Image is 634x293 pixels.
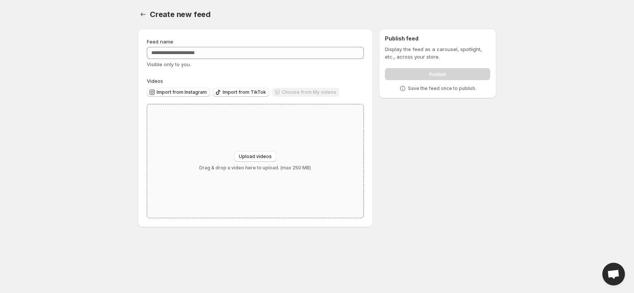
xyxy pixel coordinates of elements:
h2: Publish feed [385,35,490,42]
button: Upload videos [234,151,276,162]
span: Upload videos [239,153,272,160]
span: Visible only to you. [147,61,191,67]
span: Import from Instagram [157,89,207,95]
p: Drag & drop a video here to upload. (max 250 MB) [199,165,311,171]
span: Videos [147,78,163,84]
div: Open chat [602,263,625,285]
p: Save the feed once to publish. [408,85,476,91]
button: Import from Instagram [147,88,210,97]
p: Display the feed as a carousel, spotlight, etc., across your store. [385,45,490,60]
button: Import from TikTok [213,88,269,97]
button: Settings [138,9,148,20]
span: Create new feed [150,10,211,19]
span: Import from TikTok [223,89,266,95]
span: Feed name [147,39,173,45]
